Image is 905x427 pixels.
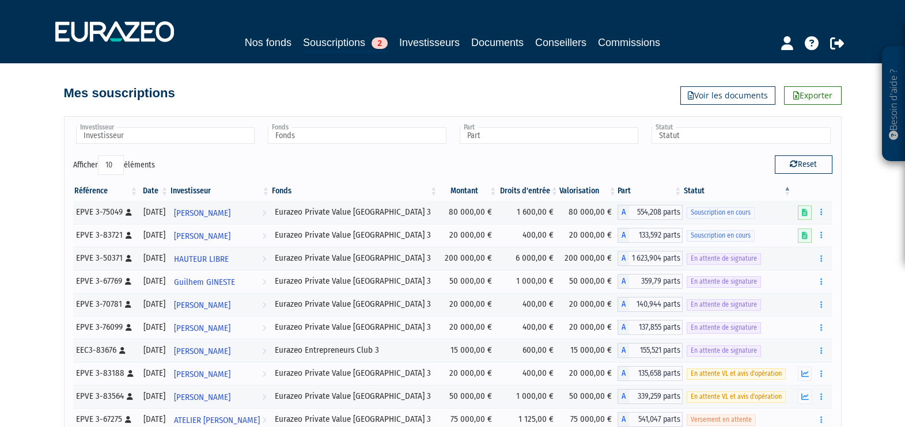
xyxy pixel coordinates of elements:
[126,255,132,262] i: [Français] Personne physique
[687,299,761,310] span: En attente de signature
[618,320,629,335] span: A
[438,224,498,247] td: 20 000,00 €
[275,413,434,425] div: Eurazeo Private Value [GEOGRAPHIC_DATA] 3
[618,320,683,335] div: A - Eurazeo Private Value Europe 3
[76,298,135,310] div: EPVE 3-70781
[143,229,165,241] div: [DATE]
[76,206,135,218] div: EPVE 3-75049
[618,389,683,404] div: A - Eurazeo Private Value Europe 3
[262,295,266,316] i: Voir l'investisseur
[618,251,683,266] div: A - Eurazeo Private Value Europe 3
[438,362,498,385] td: 20 000,00 €
[174,226,230,247] span: [PERSON_NAME]
[76,390,135,402] div: EPVE 3-83564
[143,275,165,287] div: [DATE]
[683,181,792,201] th: Statut : activer pour trier la colonne par ordre d&eacute;croissant
[498,247,559,270] td: 6 000,00 €
[535,35,586,51] a: Conseillers
[76,413,135,425] div: EPVE 3-67275
[169,385,271,408] a: [PERSON_NAME]
[125,278,131,285] i: [Français] Personne physique
[559,316,618,339] td: 20 000,00 €
[169,201,271,224] a: [PERSON_NAME]
[174,249,229,270] span: HAUTEUR LIBRE
[438,201,498,224] td: 80 000,00 €
[76,321,135,333] div: EPVE 3-76099
[618,297,629,312] span: A
[559,385,618,408] td: 50 000,00 €
[275,344,434,356] div: Eurazeo Entrepreneurs Club 3
[438,181,498,201] th: Montant: activer pour trier la colonne par ordre croissant
[126,209,132,216] i: [Français] Personne physique
[618,297,683,312] div: A - Eurazeo Private Value Europe 3
[618,274,629,289] span: A
[629,343,683,358] span: 155,521 parts
[498,316,559,339] td: 400,00 €
[399,35,460,51] a: Investisseurs
[559,293,618,316] td: 20 000,00 €
[126,232,132,239] i: [Français] Personne physique
[275,229,434,241] div: Eurazeo Private Value [GEOGRAPHIC_DATA] 3
[76,229,135,241] div: EPVE 3-83721
[262,387,266,408] i: Voir l'investisseur
[143,321,165,333] div: [DATE]
[275,206,434,218] div: Eurazeo Private Value [GEOGRAPHIC_DATA] 3
[125,416,131,423] i: [Français] Personne physique
[559,181,618,201] th: Valorisation: activer pour trier la colonne par ordre croissant
[687,253,761,264] span: En attente de signature
[618,251,629,266] span: A
[275,390,434,402] div: Eurazeo Private Value [GEOGRAPHIC_DATA] 3
[559,270,618,293] td: 50 000,00 €
[169,293,271,316] a: [PERSON_NAME]
[262,272,266,293] i: Voir l'investisseur
[169,247,271,270] a: HAUTEUR LIBRE
[618,366,629,381] span: A
[687,207,755,218] span: Souscription en cours
[143,298,165,310] div: [DATE]
[174,295,230,316] span: [PERSON_NAME]
[76,252,135,264] div: EPVE 3-50371
[76,344,135,356] div: EEC3-83676
[174,318,230,339] span: [PERSON_NAME]
[143,390,165,402] div: [DATE]
[275,275,434,287] div: Eurazeo Private Value [GEOGRAPHIC_DATA] 3
[125,301,131,308] i: [Français] Personne physique
[498,293,559,316] td: 400,00 €
[303,35,388,52] a: Souscriptions2
[438,339,498,362] td: 15 000,00 €
[687,368,786,379] span: En attente VL et avis d'opération
[498,224,559,247] td: 400,00 €
[143,367,165,379] div: [DATE]
[169,362,271,385] a: [PERSON_NAME]
[64,86,175,100] h4: Mes souscriptions
[618,205,683,220] div: A - Eurazeo Private Value Europe 3
[143,206,165,218] div: [DATE]
[169,270,271,293] a: Guilhem GINESTE
[262,318,266,339] i: Voir l'investisseur
[471,35,524,51] a: Documents
[143,344,165,356] div: [DATE]
[275,252,434,264] div: Eurazeo Private Value [GEOGRAPHIC_DATA] 3
[618,389,629,404] span: A
[262,364,266,385] i: Voir l'investisseur
[680,86,775,105] a: Voir les documents
[438,293,498,316] td: 20 000,00 €
[498,181,559,201] th: Droits d'entrée: activer pour trier la colonne par ordre croissant
[629,412,683,427] span: 541,047 parts
[76,367,135,379] div: EPVE 3-83188
[174,272,235,293] span: Guilhem GINESTE
[618,343,683,358] div: A - Eurazeo Entrepreneurs Club 3
[498,385,559,408] td: 1 000,00 €
[784,86,842,105] a: Exporter
[618,343,629,358] span: A
[438,316,498,339] td: 20 000,00 €
[629,205,683,220] span: 554,208 parts
[498,339,559,362] td: 600,00 €
[98,155,124,175] select: Afficheréléments
[618,228,683,243] div: A - Eurazeo Private Value Europe 3
[629,297,683,312] span: 140,944 parts
[559,201,618,224] td: 80 000,00 €
[271,181,438,201] th: Fonds: activer pour trier la colonne par ordre croissant
[275,367,434,379] div: Eurazeo Private Value [GEOGRAPHIC_DATA] 3
[559,247,618,270] td: 200 000,00 €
